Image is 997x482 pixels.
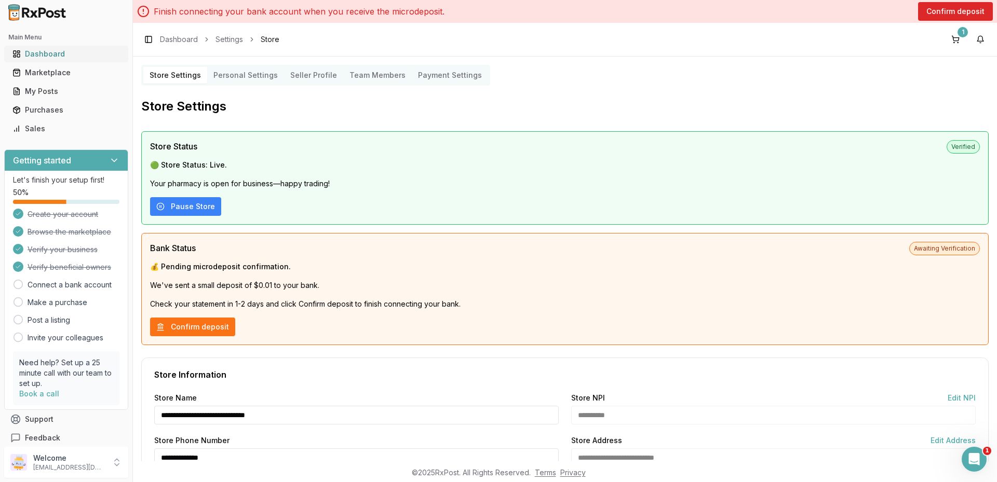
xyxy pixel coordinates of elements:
[150,160,980,170] p: 🟢 Store Status: Live.
[28,227,111,237] span: Browse the marketplace
[560,468,586,477] a: Privacy
[983,447,991,455] span: 1
[28,280,112,290] a: Connect a bank account
[13,187,29,198] span: 50 %
[12,86,120,97] div: My Posts
[13,154,71,167] h3: Getting started
[958,27,968,37] div: 1
[8,101,124,119] a: Purchases
[4,64,128,81] button: Marketplace
[28,244,98,255] span: Verify your business
[154,437,230,444] label: Store Phone Number
[535,468,556,477] a: Terms
[8,63,124,82] a: Marketplace
[13,175,119,185] p: Let's finish your setup first!
[909,242,980,255] span: Awaiting Verification
[207,67,284,84] button: Personal Settings
[947,31,964,48] button: 1
[962,447,987,472] iframe: Intercom live chat
[150,318,235,336] button: Confirm deposit
[28,209,98,219] span: Create your account
[12,67,120,78] div: Marketplace
[918,2,993,21] button: Confirm deposit
[28,262,111,272] span: Verify beneficial owners
[261,34,279,45] span: Store
[150,280,980,291] p: We've sent a small deposit of $0.01 to your bank.
[141,98,989,115] h2: Store Settings
[8,119,124,138] a: Sales
[150,261,980,272] p: 💰 Pending microdeposit confirmation.
[4,410,128,429] button: Support
[160,34,198,45] a: Dashboard
[28,315,70,325] a: Post a listing
[571,437,622,444] label: Store Address
[33,463,105,472] p: [EMAIL_ADDRESS][DOMAIN_NAME]
[12,123,120,134] div: Sales
[8,33,124,42] h2: Main Menu
[215,34,243,45] a: Settings
[284,67,343,84] button: Seller Profile
[12,49,120,59] div: Dashboard
[33,453,105,463] p: Welcome
[412,67,488,84] button: Payment Settings
[150,299,980,309] p: Check your statement in 1-2 days and click Confirm deposit to finish connecting your bank.
[8,82,124,101] a: My Posts
[150,197,221,216] button: Pause Store
[143,67,207,84] button: Store Settings
[150,242,196,254] span: Bank Status
[4,4,71,21] img: RxPost Logo
[10,454,27,471] img: User avatar
[25,433,60,443] span: Feedback
[154,394,197,402] label: Store Name
[4,83,128,100] button: My Posts
[12,105,120,115] div: Purchases
[154,5,444,18] p: Finish connecting your bank account when you receive the microdeposit.
[4,102,128,118] button: Purchases
[571,394,605,402] label: Store NPI
[150,140,197,153] span: Store Status
[160,34,279,45] nav: breadcrumb
[343,67,412,84] button: Team Members
[4,429,128,447] button: Feedback
[4,46,128,62] button: Dashboard
[150,178,980,189] p: Your pharmacy is open for business—happy trading!
[154,370,976,379] div: Store Information
[947,140,980,154] span: Verified
[8,45,124,63] a: Dashboard
[4,120,128,137] button: Sales
[28,333,103,343] a: Invite your colleagues
[19,357,113,389] p: Need help? Set up a 25 minute call with our team to set up.
[28,297,87,308] a: Make a purchase
[19,389,59,398] a: Book a call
